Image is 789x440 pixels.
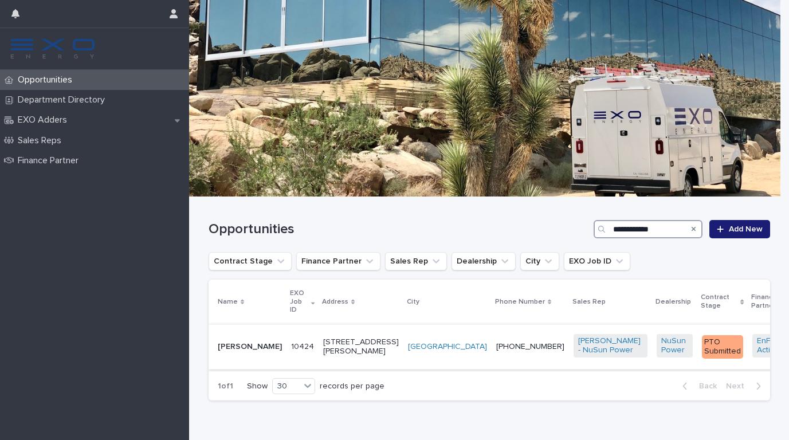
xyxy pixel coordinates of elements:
a: EnFin - Active [757,336,782,356]
p: City [407,296,419,308]
p: Department Directory [13,95,114,105]
div: PTO Submitted [702,335,743,359]
p: Contract Stage [701,291,738,312]
button: Dealership [452,252,516,270]
a: NuSun Power [661,336,688,356]
input: Search [594,220,702,238]
img: FKS5r6ZBThi8E5hshIGi [9,37,96,60]
div: 30 [273,380,300,392]
button: Back [673,381,721,391]
p: Finance Partner [13,155,88,166]
button: City [520,252,559,270]
span: Add New [729,225,763,233]
a: [PERSON_NAME] - NuSun Power [578,336,643,356]
button: Next [721,381,770,391]
h1: Opportunities [209,221,590,238]
button: Contract Stage [209,252,292,270]
button: EXO Job ID [564,252,630,270]
p: records per page [320,382,384,391]
p: 10424 [291,340,316,352]
span: Back [692,382,717,390]
button: Finance Partner [296,252,380,270]
a: [PHONE_NUMBER] [496,343,564,351]
p: Address [322,296,348,308]
p: EXO Job ID [290,287,309,316]
p: [PERSON_NAME] [218,342,282,352]
p: 1 of 1 [209,372,242,400]
p: Sales Rep [572,296,606,308]
a: [GEOGRAPHIC_DATA] [408,342,487,352]
p: Dealership [655,296,691,308]
p: Opportunities [13,74,81,85]
p: Finance Partner [751,291,787,312]
p: [STREET_ADDRESS][PERSON_NAME] [323,337,399,357]
button: Sales Rep [385,252,447,270]
p: Sales Reps [13,135,70,146]
p: Show [247,382,268,391]
p: Phone Number [495,296,545,308]
p: Name [218,296,238,308]
a: Add New [709,220,770,238]
p: EXO Adders [13,115,76,125]
span: Next [726,382,751,390]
